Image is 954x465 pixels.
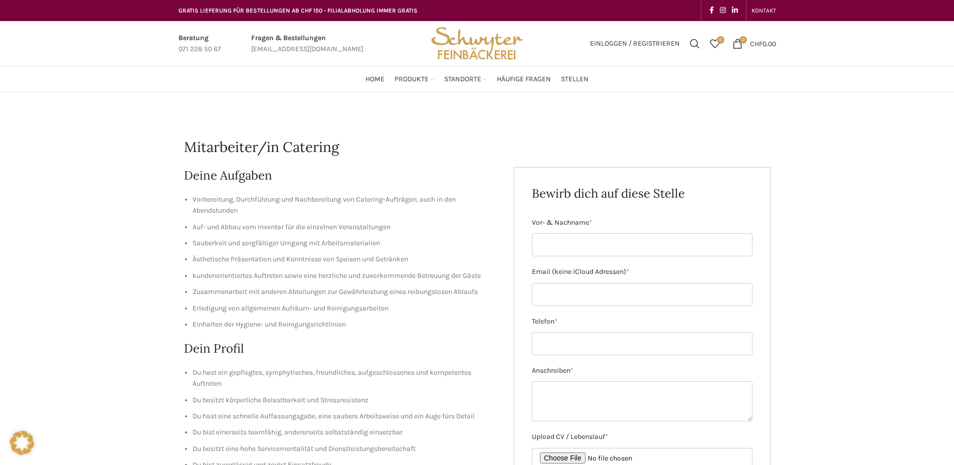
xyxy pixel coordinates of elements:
[193,222,499,233] li: Auf- und Abbau vom Inventar für die einzelnen Veranstaltungen
[365,75,385,84] span: Home
[444,69,487,89] a: Standorte
[193,443,499,454] li: Du besitzt eine hohe Servicementalität und Dienstleistungsbereitschaft
[497,69,551,89] a: Häufige Fragen
[739,36,747,44] span: 0
[193,254,499,265] li: Ästhetische Präsentation und Kenntnisse von Speisen und Getränken
[395,69,434,89] a: Produkte
[532,316,752,327] label: Telefon
[717,4,729,18] a: Instagram social link
[532,365,752,376] label: Anschreiben
[532,217,752,228] label: Vor- & Nachname
[184,340,499,357] h2: Dein Profil
[561,69,589,89] a: Stellen
[532,266,752,277] label: Email (keine iCloud Adressen)
[751,1,776,21] a: KONTAKT
[428,21,526,66] img: Bäckerei Schwyter
[746,1,781,21] div: Secondary navigation
[729,4,741,18] a: Linkedin social link
[532,185,752,202] h2: Bewirb dich auf diese Stelle
[750,39,762,48] span: CHF
[365,69,385,89] a: Home
[717,36,724,44] span: 0
[706,4,717,18] a: Facebook social link
[705,34,725,54] div: Meine Wunschliste
[193,427,499,438] li: Du bist einerseits teamfähig, andererseits selbstständig einsetzbar
[395,75,429,84] span: Produkte
[193,238,499,249] li: Sauberkeit und sorgfältiger Umgang mit Arbeitsmaterialien
[184,137,771,157] h1: Mitarbeiter/in Catering
[750,39,776,48] bdi: 0.00
[705,34,725,54] a: 0
[193,270,499,281] li: kundenorientiertes Auftreten sowie eine herzliche und zuvorkommende Betreuung der Gäste
[590,40,680,47] span: Einloggen / Registrieren
[193,286,499,297] li: Zusammenarbeit mit anderen Abteilungen zur Gewährleistung eines reibungslosen Ablaufs
[444,75,481,84] span: Standorte
[173,69,781,89] div: Main navigation
[561,75,589,84] span: Stellen
[193,319,499,330] li: Einhalten der Hygiene- und Reinigungsrichtlinien
[193,194,499,217] li: Vorbereitung, Durchführung und Nachbereitung von Catering-Aufträgen, auch in den Abendstunden
[193,303,499,314] li: Erledigung von allgemeinen Aufräum- und Reinigungsarbeiten
[727,34,781,54] a: 0 CHF0.00
[751,7,776,14] span: KONTAKT
[193,367,499,390] li: Du hast ein gepflegtes, symphytisches, freundliches, aufgeschlossenes und kompetentes Auftreten
[685,34,705,54] a: Suchen
[585,34,685,54] a: Einloggen / Registrieren
[497,75,551,84] span: Häufige Fragen
[428,39,526,47] a: Site logo
[184,167,499,184] h2: Deine Aufgaben
[251,33,363,55] a: Infobox link
[193,395,499,406] li: Du besitzt körperliche Belastbarkeit und Stressresistenz
[532,431,752,442] label: Upload CV / Lebenslauf
[193,411,499,422] li: Du hast eine schnelle Auffassungsgabe, eine saubere Arbeitsweise und ein Auge fürs Detail
[178,7,418,14] span: GRATIS LIEFERUNG FÜR BESTELLUNGEN AB CHF 150 - FILIALABHOLUNG IMMER GRATIS
[178,33,221,55] a: Infobox link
